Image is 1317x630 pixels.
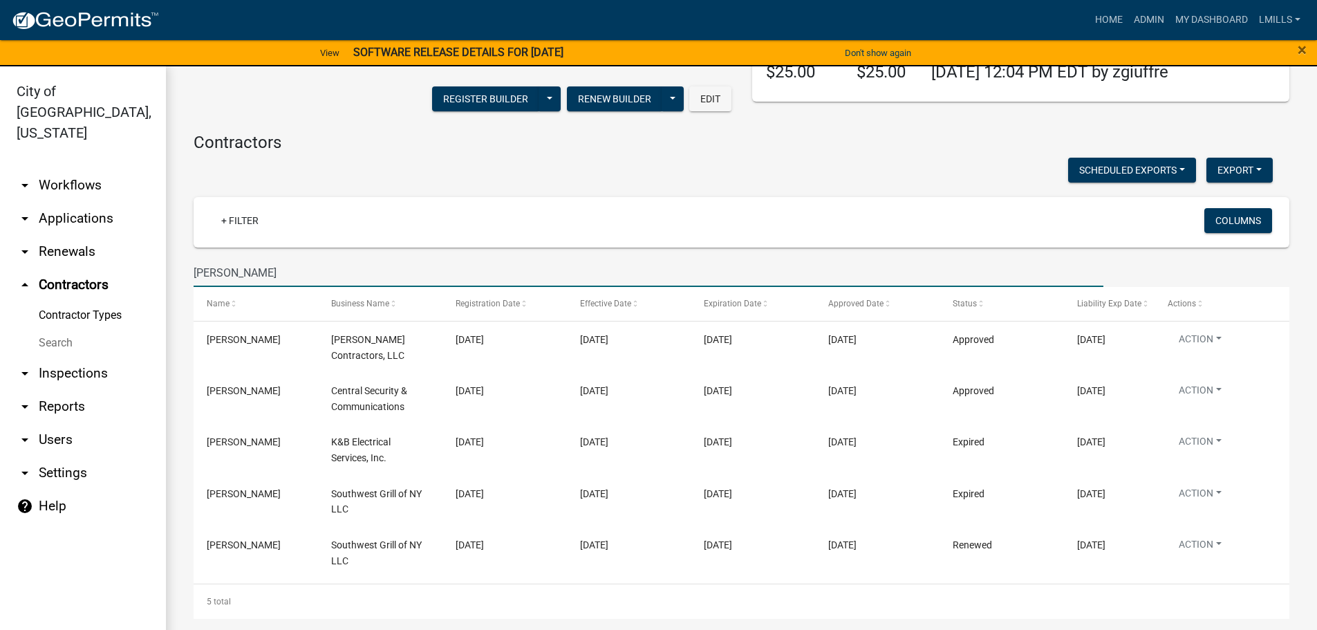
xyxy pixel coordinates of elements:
[194,287,318,320] datatable-header-cell: Name
[17,432,33,448] i: arrow_drop_down
[931,62,1168,82] span: [DATE] 12:04 PM EDT by zgiuffre
[857,62,910,82] h4: $25.00
[1206,158,1273,183] button: Export
[17,398,33,415] i: arrow_drop_down
[207,385,281,396] span: Michael Taylor
[17,365,33,382] i: arrow_drop_down
[1170,7,1253,33] a: My Dashboard
[1077,539,1105,550] span: 08/09/2024
[580,436,608,447] span: 02/07/2024
[704,385,732,396] span: 12/31/2025
[580,488,608,499] span: 08/25/2023
[704,488,732,499] span: 12/31/2023
[207,436,281,447] span: Suzanne Taylor
[318,287,442,320] datatable-header-cell: Business Name
[331,385,407,412] span: Central Security & Communications
[17,465,33,481] i: arrow_drop_down
[17,243,33,260] i: arrow_drop_down
[210,208,270,233] a: + Filter
[315,41,345,64] a: View
[442,287,567,320] datatable-header-cell: Registration Date
[1168,299,1196,308] span: Actions
[1077,299,1141,308] span: Liability Exp Date
[704,334,732,345] span: 12/31/2025
[689,86,731,111] button: Edit
[456,488,484,499] span: 08/25/2023
[17,177,33,194] i: arrow_drop_down
[828,539,857,550] span: 08/04/2022
[953,385,994,396] span: Approved
[1168,383,1233,403] button: Action
[331,299,389,308] span: Business Name
[839,41,917,64] button: Don't show again
[940,287,1064,320] datatable-header-cell: Status
[1128,7,1170,33] a: Admin
[331,539,422,566] span: Southwest Grill of NY LLC
[1077,385,1105,396] span: 04/01/2026
[1068,158,1196,183] button: Scheduled Exports
[1168,434,1233,454] button: Action
[1168,486,1233,506] button: Action
[828,385,857,396] span: 12/16/2024
[828,436,857,447] span: 02/07/2024
[566,287,691,320] datatable-header-cell: Effective Date
[207,488,281,499] span: Fran Taylor
[1168,537,1233,557] button: Action
[704,539,732,550] span: 12/31/2022
[1298,40,1307,59] span: ×
[953,299,977,308] span: Status
[580,334,608,345] span: 08/06/2025
[331,436,391,463] span: K&B Electrical Services, Inc.
[456,334,484,345] span: 08/06/2025
[1155,287,1279,320] datatable-header-cell: Actions
[1253,7,1306,33] a: lmills
[207,299,230,308] span: Name
[828,488,857,499] span: 08/25/2023
[194,133,1289,153] h4: Contractors
[815,287,940,320] datatable-header-cell: Approved Date
[1077,436,1105,447] span: 01/01/2025
[456,436,484,447] span: 02/07/2024
[207,334,281,345] span: Crissy Trisket
[953,334,994,345] span: Approved
[432,86,539,111] button: Register Builder
[1077,488,1105,499] span: 08/09/2024
[456,299,520,308] span: Registration Date
[17,498,33,515] i: help
[207,539,281,550] span: Fran Taylor
[331,334,405,361] span: Jackson Taylor Contractors, LLC
[953,436,984,447] span: Expired
[331,488,422,515] span: Southwest Grill of NY LLC
[194,584,1289,619] div: 5 total
[17,210,33,227] i: arrow_drop_down
[580,539,608,550] span: 08/04/2022
[1298,41,1307,58] button: Close
[691,287,815,320] datatable-header-cell: Expiration Date
[17,277,33,293] i: arrow_drop_up
[828,334,857,345] span: 08/06/2025
[456,539,484,550] span: 08/04/2022
[1063,287,1155,320] datatable-header-cell: Liability Exp Date
[1090,7,1128,33] a: Home
[704,299,761,308] span: Expiration Date
[1204,208,1272,233] button: Columns
[1168,332,1233,352] button: Action
[1077,334,1105,345] span: 05/19/2026
[567,86,662,111] button: Renew Builder
[353,46,563,59] strong: SOFTWARE RELEASE DETAILS FOR [DATE]
[953,488,984,499] span: Expired
[828,299,884,308] span: Approved Date
[580,299,631,308] span: Effective Date
[953,539,992,550] span: Renewed
[456,385,484,396] span: 12/16/2024
[704,436,732,447] span: 12/31/2024
[580,385,608,396] span: 12/16/2024
[766,62,836,82] h4: $25.00
[194,259,1103,287] input: Search for contractors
